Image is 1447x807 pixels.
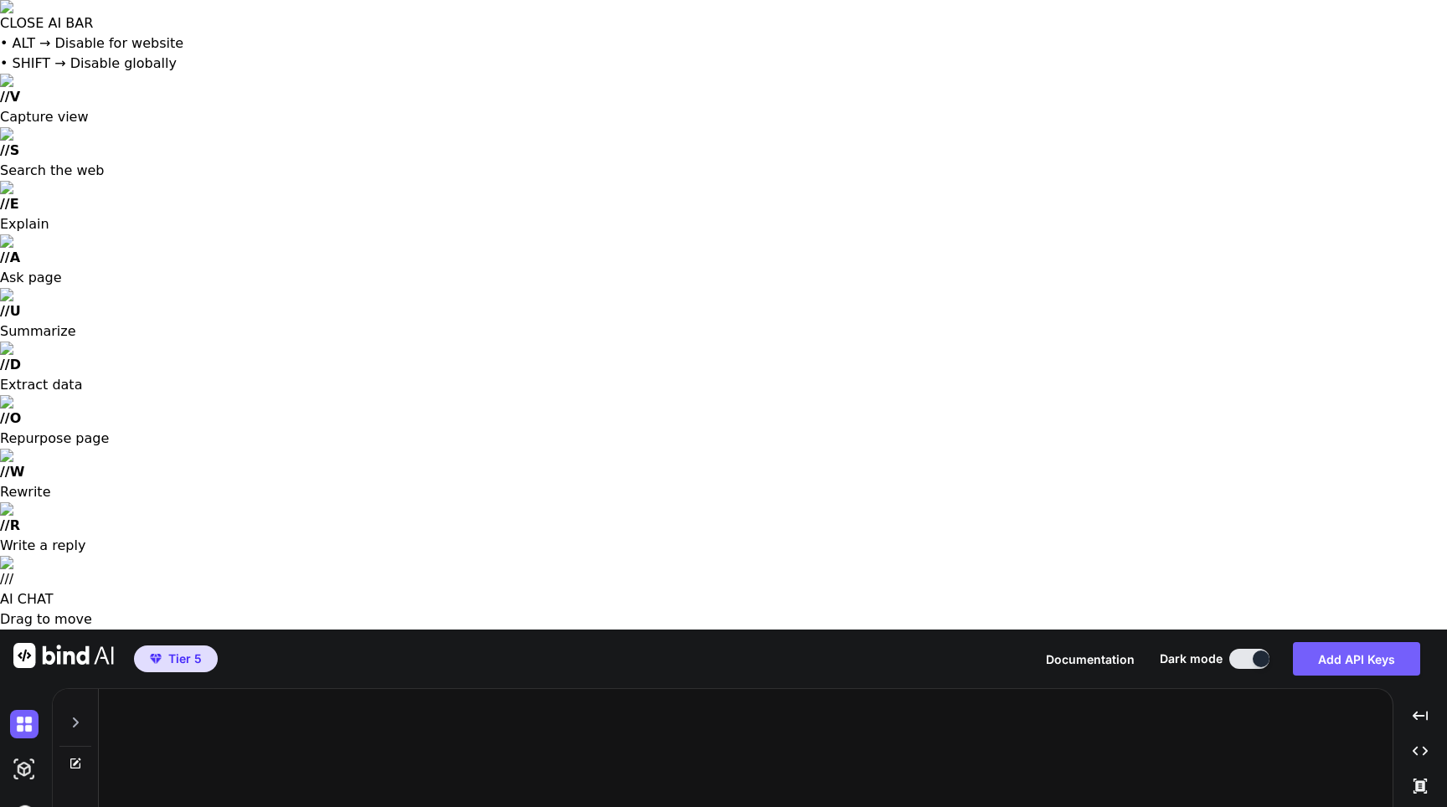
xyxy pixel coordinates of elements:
img: darkChat [10,710,39,738]
span: Tier 5 [168,650,202,667]
img: Bind AI [13,643,114,668]
button: Documentation [1046,650,1135,668]
button: premiumTier 5 [134,645,218,672]
button: Add API Keys [1293,642,1420,676]
span: Dark mode [1160,650,1223,667]
img: darkAi-studio [10,755,39,784]
img: premium [150,654,162,664]
span: Documentation [1046,652,1135,666]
